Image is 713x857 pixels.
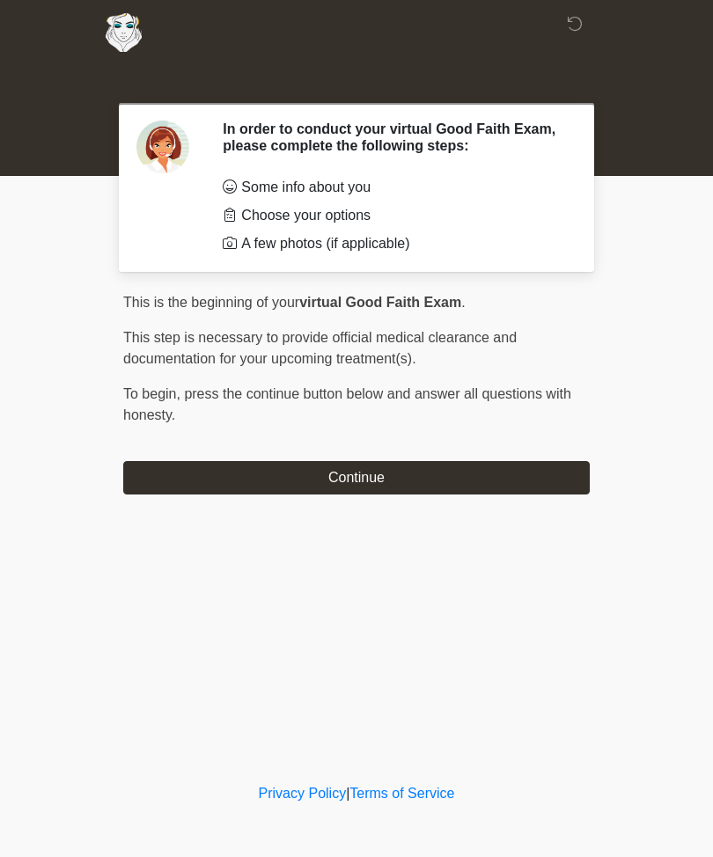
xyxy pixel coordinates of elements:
a: Terms of Service [349,786,454,801]
span: This is the beginning of your [123,295,299,310]
button: Continue [123,461,590,494]
a: | [346,786,349,801]
span: This step is necessary to provide official medical clearance and documentation for your upcoming ... [123,330,517,366]
a: Privacy Policy [259,786,347,801]
img: Aesthetically Yours Wellness Spa Logo [106,13,142,52]
span: To begin, [123,386,184,401]
span: . [461,295,465,310]
li: Some info about you [223,177,563,198]
img: Agent Avatar [136,121,189,173]
h2: In order to conduct your virtual Good Faith Exam, please complete the following steps: [223,121,563,154]
h1: ‎ ‎ ‎ ‎ [110,63,603,96]
li: Choose your options [223,205,563,226]
strong: virtual Good Faith Exam [299,295,461,310]
span: press the continue button below and answer all questions with honesty. [123,386,571,422]
li: A few photos (if applicable) [223,233,563,254]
